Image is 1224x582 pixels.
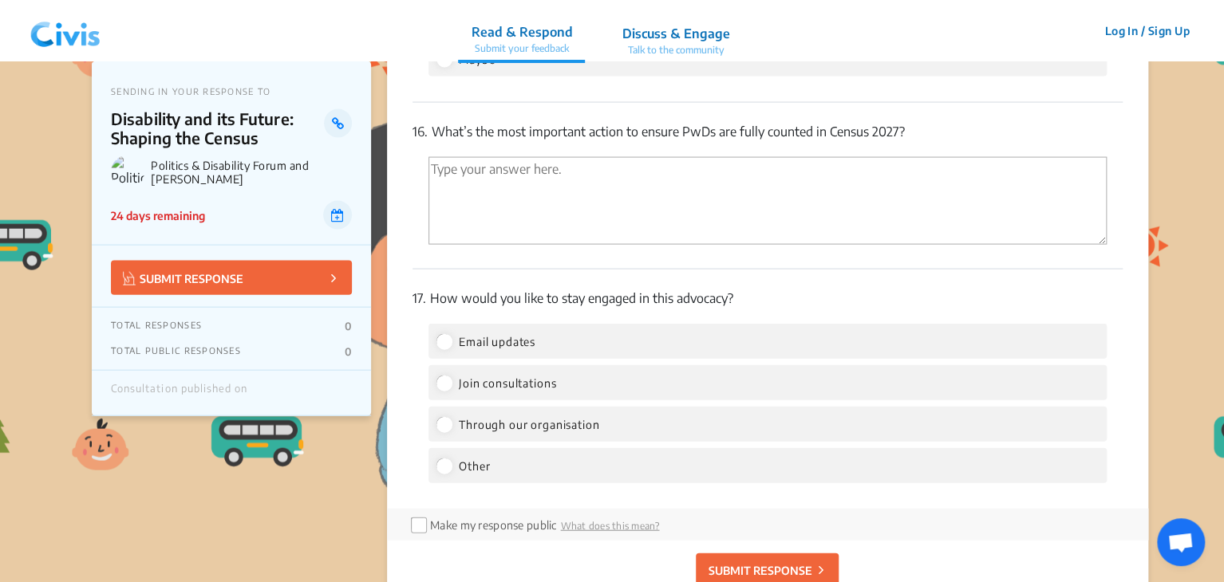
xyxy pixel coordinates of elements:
[436,458,451,473] input: Other
[413,289,1123,308] p: How would you like to stay engaged in this advocacy?
[459,459,490,473] span: Other
[436,52,451,66] input: Maybe
[111,109,324,147] p: Disability and its Future: Shaping the Census
[111,86,352,96] p: SENDING IN YOUR RESPONSE TO
[471,22,572,41] p: Read & Respond
[413,124,428,140] span: 16.
[561,520,660,532] span: What does this mean?
[413,122,1123,141] p: What’s the most important action to ensure PwDs are fully counted in Census 2027?
[111,383,247,403] div: Consultation published on
[622,43,729,57] p: Talk to the community
[111,320,202,332] p: TOTAL RESPONSES
[111,261,352,295] button: SUBMIT RESPONSE
[428,157,1107,245] textarea: 'Type your answer here.' | translate
[111,345,241,358] p: TOTAL PUBLIC RESPONSES
[111,155,144,189] img: Politics & Disability Forum and Astha logo
[111,207,205,224] p: 24 days remaining
[622,24,729,43] p: Discuss & Engage
[345,320,352,332] p: 0
[151,159,352,186] p: Politics & Disability Forum and [PERSON_NAME]
[708,562,811,579] p: SUBMIT RESPONSE
[345,345,352,358] p: 0
[430,518,556,532] label: Make my response public
[24,7,107,55] img: navlogo.png
[459,418,599,431] span: Through our organisation
[1157,518,1205,566] div: Open chat
[436,376,451,390] input: Join consultations
[413,290,426,306] span: 17.
[436,417,451,431] input: Through our organisation
[471,41,572,56] p: Submit your feedback
[1094,18,1200,43] button: Log In / Sign Up
[123,269,243,287] p: SUBMIT RESPONSE
[436,334,451,348] input: Email updates
[459,376,556,390] span: Join consultations
[123,272,136,285] img: Vector.jpg
[459,335,535,348] span: Email updates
